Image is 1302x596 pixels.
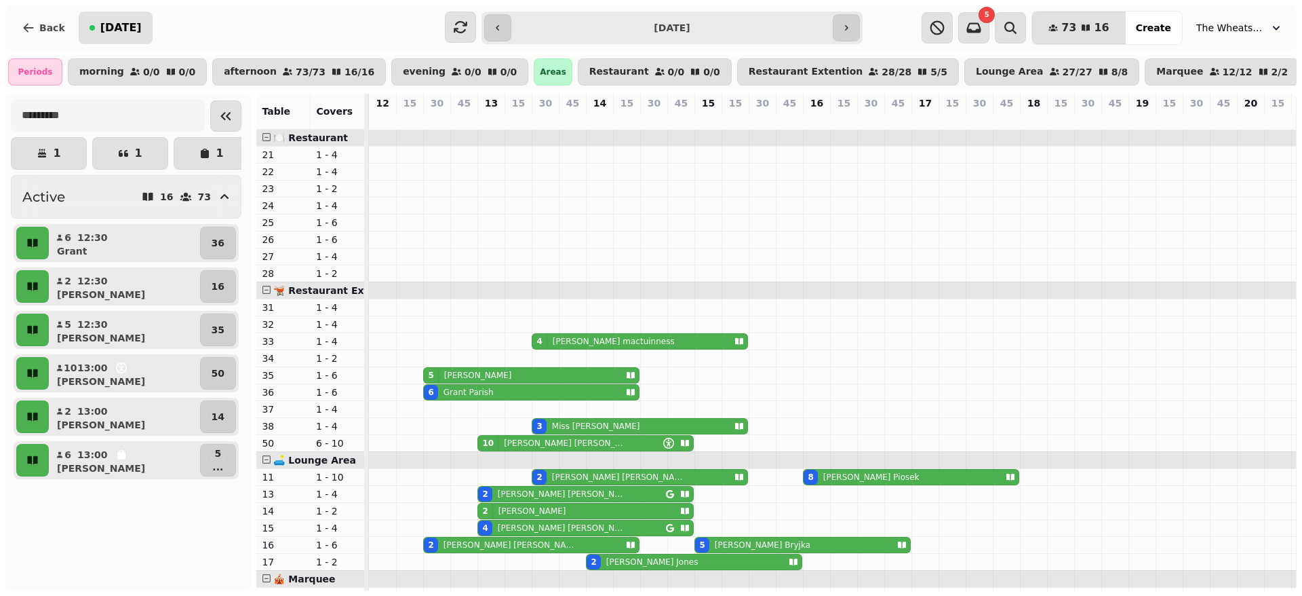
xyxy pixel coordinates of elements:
button: morning0/00/0 [68,58,207,86]
p: 15 [1163,96,1176,110]
p: 30 [1190,96,1203,110]
p: 5 [212,447,223,460]
p: 1 - 4 [316,335,359,348]
button: 212:30[PERSON_NAME] [52,270,197,303]
span: 🫕 Restaurant Extention [273,285,402,296]
p: 0 / 0 [668,67,685,77]
button: Active1673 [11,175,241,219]
p: 73 [198,192,211,202]
p: 1 - 4 [316,199,359,212]
p: 30 [865,96,877,110]
p: 0 [1109,113,1120,126]
p: 13:00 [77,405,108,418]
button: 7316 [1032,12,1126,44]
div: 2 [591,557,596,567]
p: 16 [810,96,823,110]
p: 14 [593,96,606,110]
p: 24 [486,113,496,126]
p: 15 [540,113,551,126]
p: 6 [64,448,72,462]
div: 5 [699,540,705,551]
p: 13:00 [77,448,108,462]
span: 73 [1061,22,1076,33]
p: 13 [485,96,498,110]
p: 12:30 [77,318,108,331]
p: 1 - 6 [316,216,359,229]
p: 35 [262,369,305,382]
p: [PERSON_NAME] [PERSON_NAME] [504,438,628,449]
p: Lounge Area [976,67,1044,77]
p: 6 - 10 [316,436,359,450]
p: 34 [262,352,305,365]
p: [PERSON_NAME] [PERSON_NAME] [552,472,684,483]
p: 0 [621,113,632,126]
p: 36 [212,236,224,250]
p: 0 [458,113,469,126]
p: 18 [1027,96,1040,110]
p: 0 [757,113,768,126]
div: 2 [482,506,488,517]
button: 612:30Grant [52,227,197,259]
p: 1 - 4 [316,487,359,501]
p: 45 [783,96,796,110]
p: 17 [262,555,305,569]
button: afternoon73/7316/16 [212,58,386,86]
p: 30 [539,96,552,110]
p: 45 [1000,96,1013,110]
div: Areas [534,58,572,86]
p: 30 [1082,96,1094,110]
p: [PERSON_NAME] [57,418,145,432]
p: 0 [404,113,415,126]
p: 10 [64,361,72,375]
p: 32 [262,318,305,331]
p: 31 [262,301,305,314]
p: 5 [703,113,713,126]
p: [PERSON_NAME] [57,375,145,388]
p: [PERSON_NAME] [498,506,566,517]
p: 30 [431,96,443,110]
p: 0 [920,113,930,126]
p: 14 [212,410,224,424]
p: 0 / 0 [179,67,196,77]
p: [PERSON_NAME] [57,288,145,301]
button: The Wheatsheaf [1188,16,1291,40]
p: 0 / 0 [500,67,517,77]
span: 5 [985,12,989,18]
button: 36 [200,227,236,259]
p: 16 / 16 [344,67,374,77]
div: 10 [482,438,494,449]
p: 1 - 4 [316,420,359,433]
p: 15 [403,96,416,110]
p: 0 [567,113,578,126]
p: Restaurant Extention [749,67,863,77]
p: 23 [262,182,305,195]
p: 2 / 2 [1271,67,1288,77]
p: 30 [973,96,986,110]
p: 1 - 6 [316,386,359,399]
p: 16 [212,280,224,293]
p: 50 [212,367,224,380]
p: 0 [1272,113,1283,126]
div: 2 [428,540,433,551]
button: Restaurant0/00/0 [578,58,732,86]
button: 50 [200,357,236,390]
p: 8 [811,113,822,126]
p: 0 [974,113,985,126]
p: 15 [729,96,742,110]
p: 45 [1217,96,1230,110]
p: morning [79,67,124,77]
p: 15 [1271,96,1284,110]
p: 37 [262,403,305,416]
p: 13:00 [77,361,108,375]
p: [PERSON_NAME] [PERSON_NAME] [498,523,624,534]
p: 15 [837,96,850,110]
button: 35 [200,314,236,346]
p: 1 - 2 [316,555,359,569]
button: 5... [200,444,236,477]
button: 512:30[PERSON_NAME] [52,314,197,346]
p: [PERSON_NAME] Piosek [823,472,920,483]
p: 1 - 4 [316,165,359,179]
p: Miss [PERSON_NAME] [552,421,640,432]
span: 16 [1094,22,1109,33]
p: 19 [1136,96,1149,110]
